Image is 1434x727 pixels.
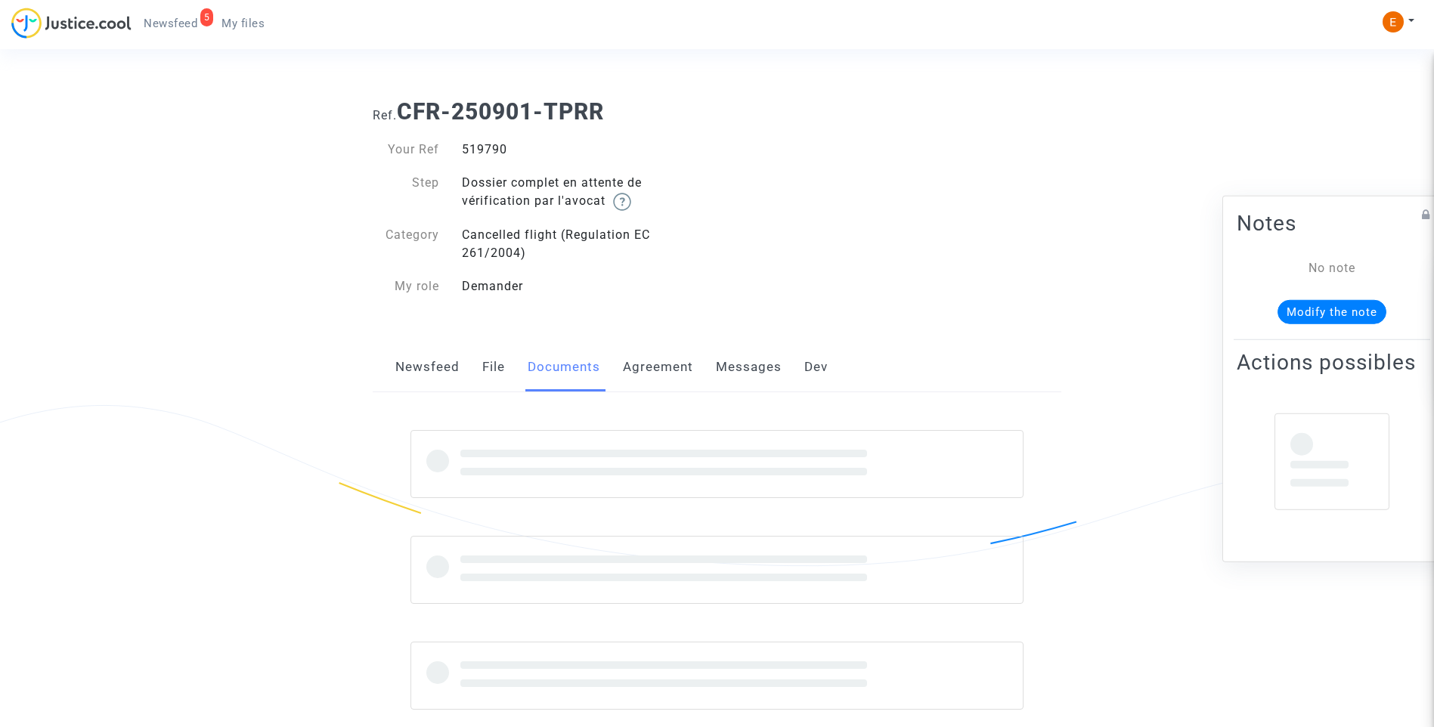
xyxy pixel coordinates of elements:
[200,8,214,26] div: 5
[132,12,209,35] a: 5Newsfeed
[1278,300,1386,324] button: Modify the note
[397,98,604,125] b: CFR-250901-TPRR
[361,226,451,262] div: Category
[716,342,782,392] a: Messages
[623,342,693,392] a: Agreement
[451,226,717,262] div: Cancelled flight (Regulation EC 261/2004)
[1237,210,1427,237] h2: Notes
[1259,259,1405,277] div: No note
[209,12,277,35] a: My files
[11,8,132,39] img: jc-logo.svg
[451,174,717,211] div: Dossier complet en attente de vérification par l'avocat
[361,277,451,295] div: My role
[373,108,397,122] span: Ref.
[451,141,717,159] div: 519790
[482,342,505,392] a: File
[361,174,451,211] div: Step
[804,342,828,392] a: Dev
[361,141,451,159] div: Your Ref
[528,342,600,392] a: Documents
[613,193,631,211] img: help.svg
[1237,349,1427,376] h2: Actions possibles
[451,277,717,295] div: Demander
[1383,11,1404,32] img: ACg8ocIeiFvHKe4dA5oeRFd_CiCnuxWUEc1A2wYhRJE3TTWt=s96-c
[144,17,197,30] span: Newsfeed
[221,17,265,30] span: My files
[395,342,460,392] a: Newsfeed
